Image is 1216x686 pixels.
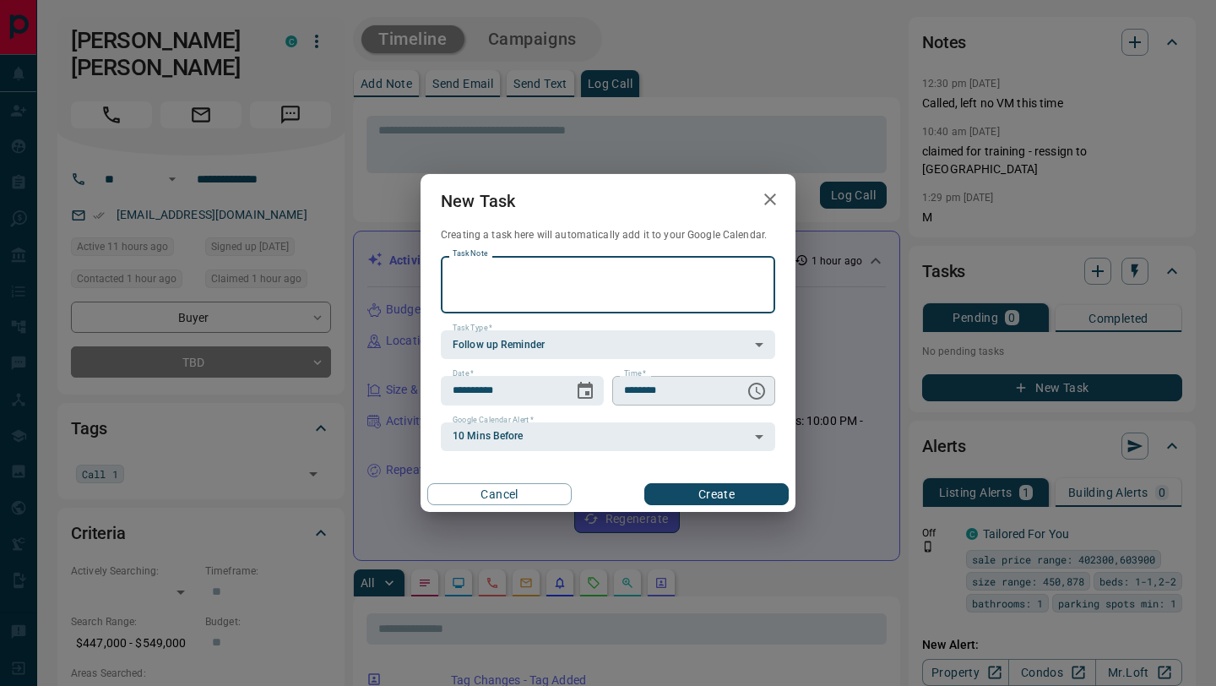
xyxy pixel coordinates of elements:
[441,422,775,451] div: 10 Mins Before
[568,374,602,408] button: Choose date, selected date is Aug 14, 2025
[453,248,487,259] label: Task Note
[427,483,572,505] button: Cancel
[644,483,789,505] button: Create
[421,174,535,228] h2: New Task
[453,415,534,426] label: Google Calendar Alert
[624,368,646,379] label: Time
[441,330,775,359] div: Follow up Reminder
[453,368,474,379] label: Date
[453,323,492,334] label: Task Type
[740,374,774,408] button: Choose time, selected time is 6:00 AM
[441,228,775,242] p: Creating a task here will automatically add it to your Google Calendar.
